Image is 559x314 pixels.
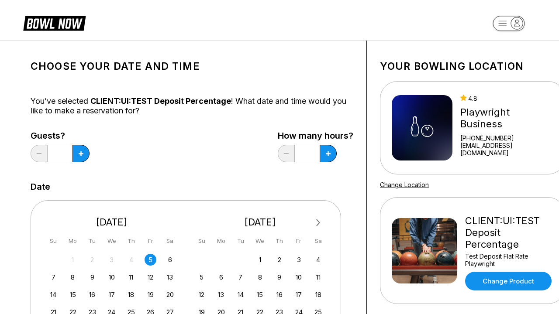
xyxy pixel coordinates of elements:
div: Not available Thursday, September 4th, 2025 [125,254,137,266]
img: Playwright Business [392,95,452,160]
div: You’ve selected ! What date and time would you like to make a reservation for? [31,96,353,116]
div: Choose Saturday, September 20th, 2025 [164,289,176,300]
button: Next Month [311,216,325,230]
div: Choose Monday, October 13th, 2025 [215,289,227,300]
div: Tu [235,235,246,247]
div: [DATE] [44,216,179,228]
div: Choose Wednesday, October 1st, 2025 [254,254,266,266]
div: Not available Monday, September 1st, 2025 [67,254,79,266]
div: Choose Saturday, October 4th, 2025 [312,254,324,266]
div: Choose Tuesday, October 14th, 2025 [235,289,246,300]
div: Choose Friday, October 17th, 2025 [293,289,305,300]
div: Choose Sunday, September 7th, 2025 [48,271,59,283]
div: Playwright Business [460,106,554,130]
div: Sa [164,235,176,247]
div: Choose Friday, October 10th, 2025 [293,271,305,283]
div: Not available Wednesday, September 3rd, 2025 [106,254,117,266]
div: We [254,235,266,247]
div: Th [125,235,137,247]
div: Choose Saturday, September 6th, 2025 [164,254,176,266]
div: Fr [145,235,156,247]
div: Th [273,235,285,247]
a: Change Location [380,181,429,188]
div: Sa [312,235,324,247]
div: Choose Thursday, September 11th, 2025 [125,271,137,283]
div: Choose Wednesday, September 10th, 2025 [106,271,117,283]
a: [EMAIL_ADDRESS][DOMAIN_NAME] [460,142,554,157]
div: Choose Tuesday, October 7th, 2025 [235,271,246,283]
span: CLIENT:UI:TEST Deposit Percentage [90,96,231,106]
div: CLIENT:UI:TEST Deposit Percentage [465,215,554,250]
div: Choose Friday, September 12th, 2025 [145,271,156,283]
div: Fr [293,235,305,247]
a: Change Product [465,272,552,290]
div: Su [48,235,59,247]
div: Choose Saturday, October 18th, 2025 [312,289,324,300]
div: Choose Friday, October 3rd, 2025 [293,254,305,266]
div: Choose Wednesday, October 8th, 2025 [254,271,266,283]
div: Choose Thursday, October 16th, 2025 [273,289,285,300]
div: Choose Saturday, September 13th, 2025 [164,271,176,283]
div: Mo [67,235,79,247]
div: Choose Monday, September 15th, 2025 [67,289,79,300]
div: Choose Wednesday, October 15th, 2025 [254,289,266,300]
div: Choose Monday, September 8th, 2025 [67,271,79,283]
label: Guests? [31,131,90,140]
div: Mo [215,235,227,247]
div: Choose Wednesday, September 17th, 2025 [106,289,117,300]
div: Choose Tuesday, September 16th, 2025 [86,289,98,300]
label: How many hours? [278,131,353,140]
div: Tu [86,235,98,247]
div: Choose Thursday, September 18th, 2025 [125,289,137,300]
div: Choose Saturday, October 11th, 2025 [312,271,324,283]
div: Test Deposit Flat Rate Playwright [465,253,554,267]
div: Choose Thursday, October 9th, 2025 [273,271,285,283]
div: Choose Thursday, October 2nd, 2025 [273,254,285,266]
img: CLIENT:UI:TEST Deposit Percentage [392,218,457,283]
div: Su [196,235,207,247]
label: Date [31,182,50,191]
div: Choose Sunday, October 5th, 2025 [196,271,207,283]
div: We [106,235,117,247]
div: 4.8 [460,95,554,102]
div: Choose Monday, October 6th, 2025 [215,271,227,283]
div: Choose Sunday, October 12th, 2025 [196,289,207,300]
div: Choose Tuesday, September 9th, 2025 [86,271,98,283]
div: Choose Friday, September 5th, 2025 [145,254,156,266]
h1: Choose your Date and time [31,60,353,72]
div: [DATE] [193,216,328,228]
div: Choose Friday, September 19th, 2025 [145,289,156,300]
div: Choose Sunday, September 14th, 2025 [48,289,59,300]
div: [PHONE_NUMBER] [460,134,554,142]
div: Not available Tuesday, September 2nd, 2025 [86,254,98,266]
